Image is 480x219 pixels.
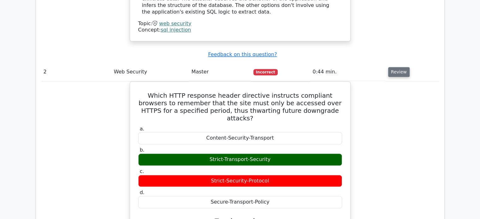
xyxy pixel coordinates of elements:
td: 2 [41,63,111,81]
div: Secure-Transport-Policy [138,196,342,208]
td: 0:44 min. [310,63,385,81]
div: Concept: [138,27,342,33]
div: Strict-Transport-Security [138,153,342,166]
td: Master [189,63,251,81]
div: Topic: [138,20,342,27]
span: c. [140,168,144,174]
td: Web Security [111,63,189,81]
div: Content-Security-Transport [138,132,342,144]
span: Incorrect [253,69,278,75]
h5: Which HTTP response header directive instructs compliant browsers to remember that the site must ... [138,92,343,122]
span: b. [140,147,145,153]
a: Feedback on this question? [208,51,277,57]
div: Strict-Security-Protocol [138,175,342,187]
span: d. [140,189,145,195]
a: sql injection [161,27,191,33]
a: web security [159,20,191,26]
span: a. [140,126,145,132]
button: Review [388,67,410,77]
